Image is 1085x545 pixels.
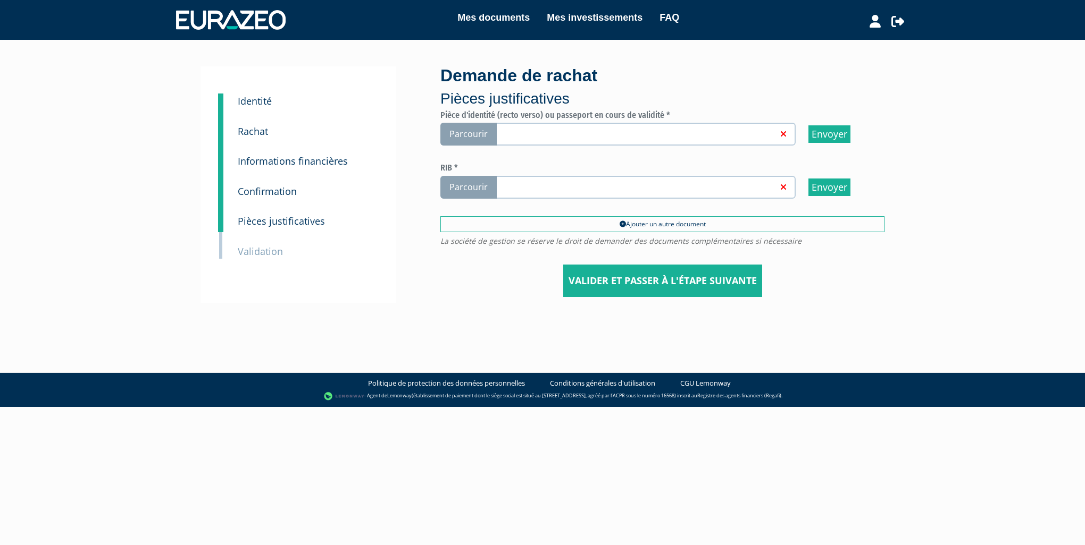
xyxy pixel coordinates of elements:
a: CGU Lemonway [680,378,731,388]
span: La société de gestion se réserve le droit de demander des documents complémentaires si nécessaire [440,237,884,245]
input: Envoyer [808,125,850,143]
a: Conditions générales d'utilisation [550,378,655,388]
a: Mes documents [457,10,530,25]
span: Parcourir [440,176,497,199]
input: Envoyer [808,178,850,196]
a: Registre des agents financiers (Regafi) [697,392,781,399]
input: Valider et passer à l'étape suivante [563,265,762,297]
a: FAQ [660,10,679,25]
span: Parcourir [440,123,497,146]
a: 3 [218,169,223,202]
img: logo-lemonway.png [324,391,365,402]
a: Ajouter un autre document [440,216,884,232]
div: - Agent de (établissement de paiement dont le siège social est situé au [STREET_ADDRESS], agréé p... [11,391,1074,402]
small: Validation [238,245,283,258]
small: Identité [238,95,272,107]
a: Lemonway [387,392,412,399]
a: Politique de protection des données personnelles [368,378,525,388]
small: Informations financières [238,155,348,167]
p: Pièces justificatives [440,88,884,109]
a: 3 [218,139,223,172]
a: 4 [218,199,223,232]
h6: RIB * [440,163,884,173]
a: 2 [218,109,223,142]
small: Rachat [238,125,268,138]
small: Pièces justificatives [238,215,325,227]
a: Mes investissements [547,10,642,25]
img: 1732889491-logotype_eurazeo_blanc_rvb.png [176,10,286,29]
h6: Pièce d'identité (recto verso) ou passeport en cours de validité * [440,110,884,120]
div: Demande de rachat [440,64,884,109]
small: Confirmation [238,185,297,198]
a: 1 [218,93,223,115]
